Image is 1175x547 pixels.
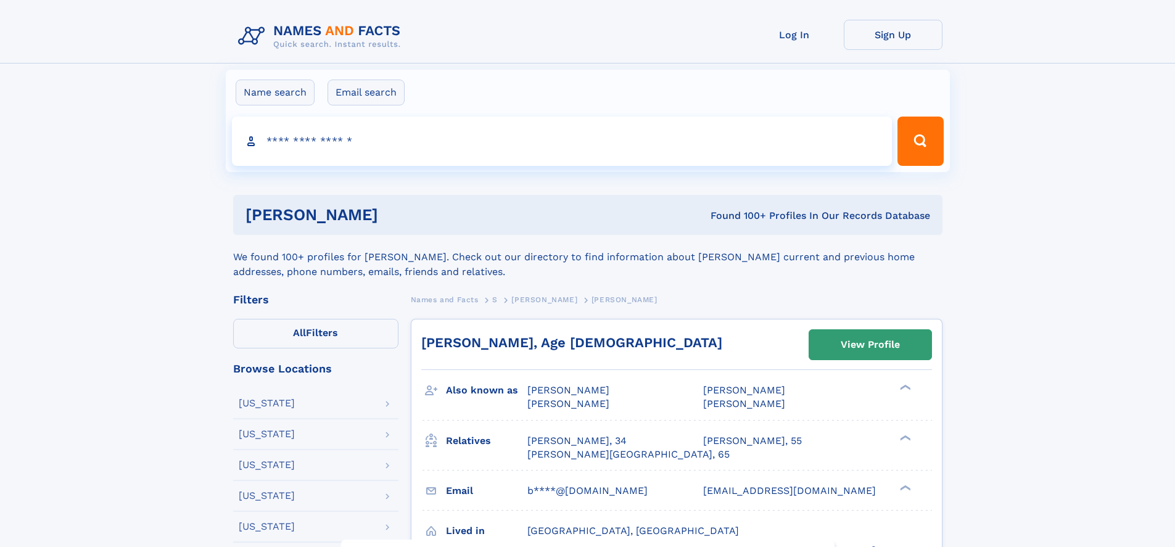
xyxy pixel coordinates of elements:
[236,80,315,105] label: Name search
[492,292,498,307] a: S
[239,522,295,532] div: [US_STATE]
[527,398,609,409] span: [PERSON_NAME]
[511,292,577,307] a: [PERSON_NAME]
[745,20,844,50] a: Log In
[527,448,730,461] a: [PERSON_NAME][GEOGRAPHIC_DATA], 65
[809,330,931,360] a: View Profile
[239,398,295,408] div: [US_STATE]
[233,235,942,279] div: We found 100+ profiles for [PERSON_NAME]. Check out our directory to find information about [PERS...
[527,525,739,537] span: [GEOGRAPHIC_DATA], [GEOGRAPHIC_DATA]
[897,483,912,491] div: ❯
[245,207,545,223] h1: [PERSON_NAME]
[239,429,295,439] div: [US_STATE]
[703,398,785,409] span: [PERSON_NAME]
[233,363,398,374] div: Browse Locations
[233,319,398,348] label: Filters
[239,491,295,501] div: [US_STATE]
[897,434,912,442] div: ❯
[446,430,527,451] h3: Relatives
[239,460,295,470] div: [US_STATE]
[232,117,893,166] input: search input
[421,335,722,350] a: [PERSON_NAME], Age [DEMOGRAPHIC_DATA]
[328,80,405,105] label: Email search
[527,434,627,448] a: [PERSON_NAME], 34
[293,327,306,339] span: All
[446,480,527,501] h3: Email
[897,384,912,392] div: ❯
[703,485,876,496] span: [EMAIL_ADDRESS][DOMAIN_NAME]
[233,294,398,305] div: Filters
[703,434,802,448] a: [PERSON_NAME], 55
[511,295,577,304] span: [PERSON_NAME]
[411,292,479,307] a: Names and Facts
[592,295,658,304] span: [PERSON_NAME]
[844,20,942,50] a: Sign Up
[446,520,527,541] h3: Lived in
[233,20,411,53] img: Logo Names and Facts
[492,295,498,304] span: S
[544,209,930,223] div: Found 100+ Profiles In Our Records Database
[841,331,900,359] div: View Profile
[897,117,943,166] button: Search Button
[446,380,527,401] h3: Also known as
[527,384,609,396] span: [PERSON_NAME]
[703,384,785,396] span: [PERSON_NAME]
